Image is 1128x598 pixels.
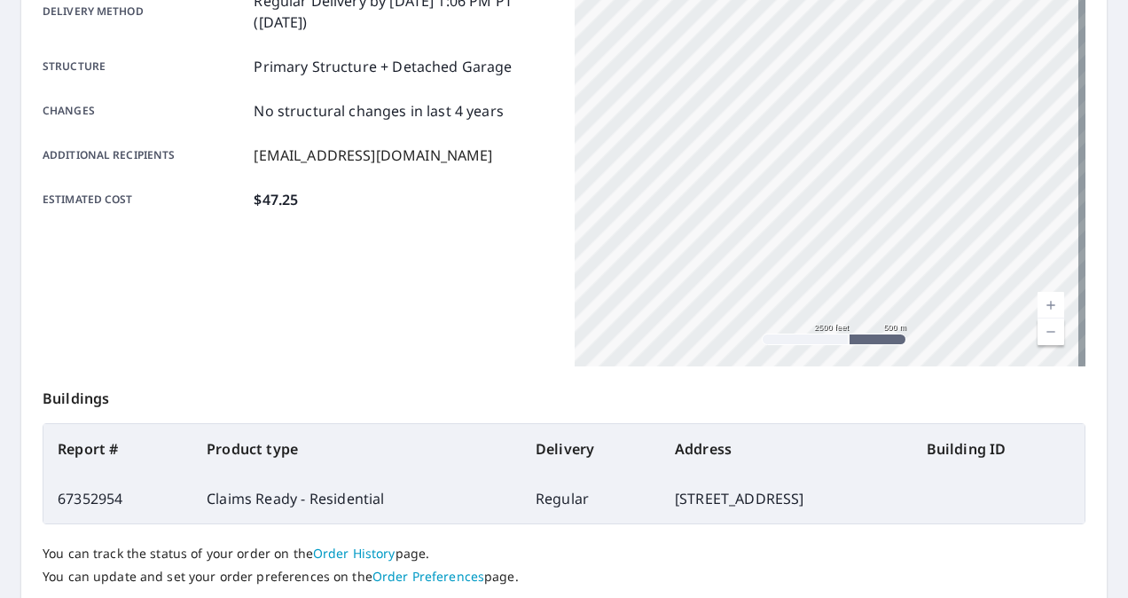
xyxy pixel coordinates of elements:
[313,545,396,562] a: Order History
[254,100,504,122] p: No structural changes in last 4 years
[43,474,192,523] td: 67352954
[43,100,247,122] p: Changes
[913,424,1085,474] th: Building ID
[1038,319,1064,345] a: Current Level 14, Zoom Out
[521,424,661,474] th: Delivery
[521,474,661,523] td: Regular
[661,424,913,474] th: Address
[43,366,1085,423] p: Buildings
[43,546,1085,562] p: You can track the status of your order on the page.
[254,56,512,77] p: Primary Structure + Detached Garage
[43,424,192,474] th: Report #
[254,189,298,210] p: $47.25
[254,145,492,166] p: [EMAIL_ADDRESS][DOMAIN_NAME]
[372,568,484,585] a: Order Preferences
[192,424,521,474] th: Product type
[43,56,247,77] p: Structure
[43,145,247,166] p: Additional recipients
[661,474,913,523] td: [STREET_ADDRESS]
[192,474,521,523] td: Claims Ready - Residential
[43,189,247,210] p: Estimated cost
[43,569,1085,585] p: You can update and set your order preferences on the page.
[1038,292,1064,319] a: Current Level 14, Zoom In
